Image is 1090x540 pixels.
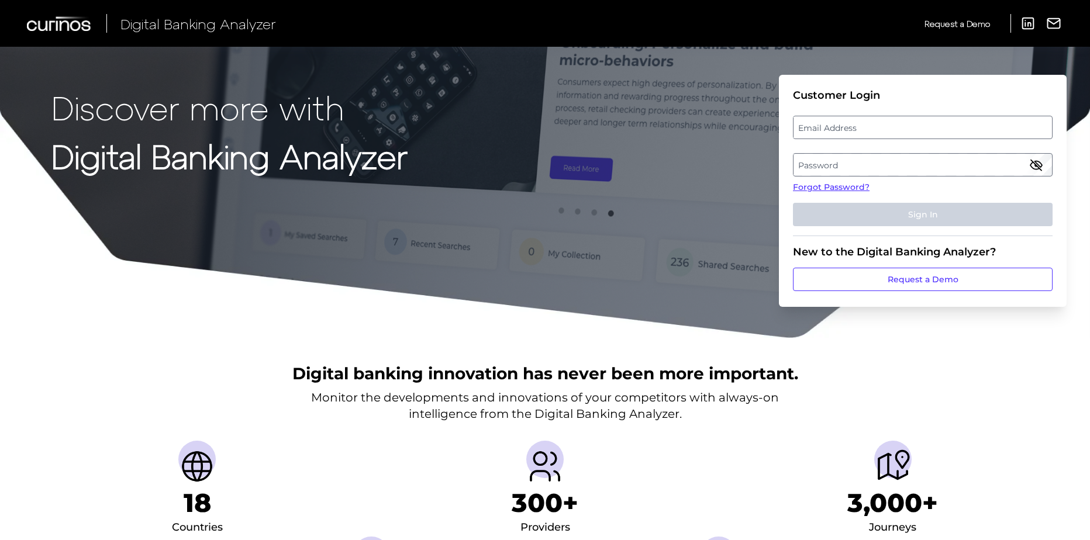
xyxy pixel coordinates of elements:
[794,154,1051,175] label: Password
[874,448,912,485] img: Journeys
[311,389,779,422] p: Monitor the developments and innovations of your competitors with always-on intelligence from the...
[120,15,276,32] span: Digital Banking Analyzer
[512,487,578,518] h1: 300+
[847,487,938,518] h1: 3,000+
[793,89,1053,102] div: Customer Login
[51,136,408,175] strong: Digital Banking Analyzer
[793,268,1053,291] a: Request a Demo
[794,117,1051,138] label: Email Address
[793,245,1053,258] div: New to the Digital Banking Analyzer?
[793,203,1053,226] button: Sign In
[793,181,1053,193] a: Forgot Password?
[526,448,564,485] img: Providers
[178,448,216,485] img: Countries
[925,14,990,33] a: Request a Demo
[51,89,408,126] p: Discover more with
[292,362,798,385] h2: Digital banking innovation has never been more important.
[172,518,223,537] div: Countries
[184,487,211,518] h1: 18
[27,16,92,31] img: Curinos
[925,19,990,29] span: Request a Demo
[520,518,570,537] div: Providers
[869,518,916,537] div: Journeys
